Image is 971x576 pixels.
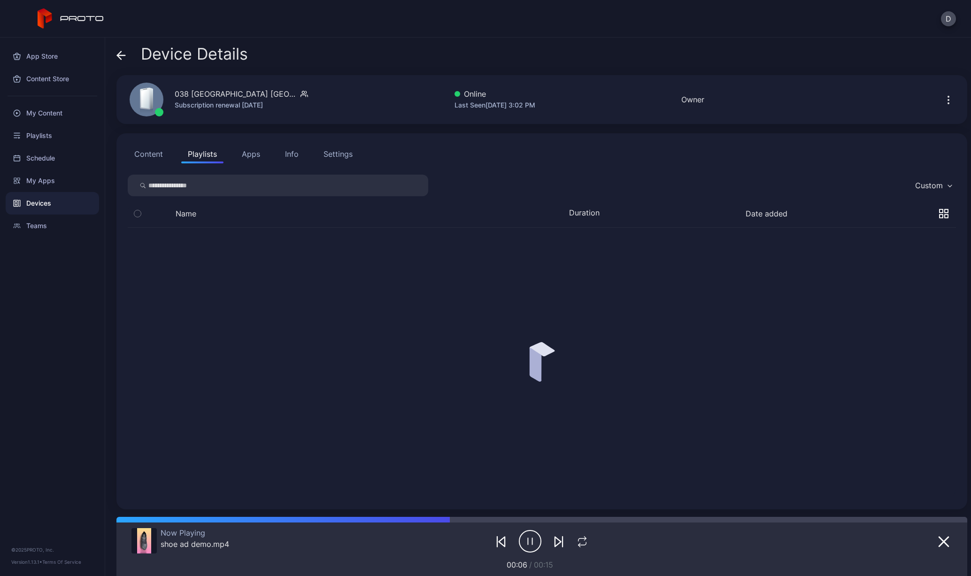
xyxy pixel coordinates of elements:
[915,181,943,190] div: Custom
[176,209,196,218] button: Name
[175,100,308,111] div: Subscription renewal [DATE]
[285,148,299,160] div: Info
[141,45,248,63] span: Device Details
[681,94,704,105] div: Owner
[455,100,535,111] div: Last Seen [DATE] 3:02 PM
[6,147,99,169] a: Schedule
[534,560,553,569] span: 00:15
[161,528,229,538] div: Now Playing
[11,559,42,565] span: Version 1.13.1 •
[175,88,297,100] div: 038 [GEOGRAPHIC_DATA] [GEOGRAPHIC_DATA] B
[941,11,956,26] button: D
[507,560,527,569] span: 00:06
[11,546,93,553] div: © 2025 PROTO, Inc.
[6,215,99,237] a: Teams
[910,175,956,196] button: Custom
[6,45,99,68] a: App Store
[324,148,353,160] div: Settings
[128,145,170,163] button: Content
[317,145,359,163] button: Settings
[569,208,607,219] div: Duration
[161,539,229,549] div: shoe ad demo.mp4
[6,124,99,147] a: Playlists
[6,192,99,215] a: Devices
[6,68,99,90] a: Content Store
[42,559,81,565] a: Terms Of Service
[746,209,787,218] button: Date added
[181,145,223,163] button: Playlists
[529,560,532,569] span: /
[278,145,305,163] button: Info
[235,145,267,163] button: Apps
[455,88,535,100] div: Online
[6,169,99,192] a: My Apps
[6,102,99,124] a: My Content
